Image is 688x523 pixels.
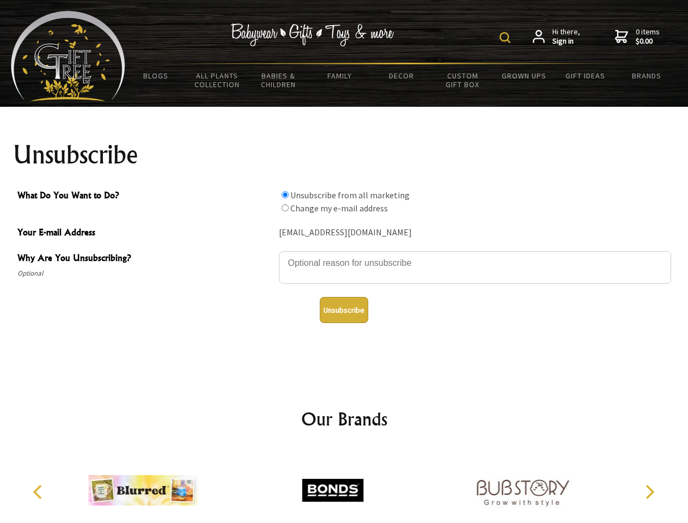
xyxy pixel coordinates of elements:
span: Why Are You Unsubscribing? [17,251,273,267]
img: product search [500,32,510,43]
button: Next [637,480,661,504]
div: [EMAIL_ADDRESS][DOMAIN_NAME] [279,224,671,241]
input: What Do You Want to Do? [282,204,289,211]
strong: $0.00 [636,37,660,46]
span: Your E-mail Address [17,226,273,241]
a: Grown Ups [493,64,555,87]
button: Unsubscribe [320,297,368,323]
a: Family [309,64,371,87]
a: Hi there,Sign in [533,27,580,46]
a: 0 items$0.00 [615,27,660,46]
textarea: Why Are You Unsubscribing? [279,251,671,284]
h1: Unsubscribe [13,142,675,168]
h2: Our Brands [22,406,667,432]
span: Optional [17,267,273,280]
a: Babies & Children [248,64,309,96]
img: Babywear - Gifts - Toys & more [231,23,394,46]
span: Hi there, [552,27,580,46]
a: Decor [370,64,432,87]
a: Brands [616,64,678,87]
label: Change my e-mail address [290,203,388,214]
span: What Do You Want to Do? [17,188,273,204]
a: BLOGS [125,64,187,87]
button: Previous [27,480,51,504]
input: What Do You Want to Do? [282,191,289,198]
a: Gift Ideas [555,64,616,87]
img: Babyware - Gifts - Toys and more... [11,11,125,101]
a: All Plants Collection [187,64,248,96]
strong: Sign in [552,37,580,46]
span: 0 items [636,27,660,46]
a: Custom Gift Box [432,64,494,96]
label: Unsubscribe from all marketing [290,190,410,200]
